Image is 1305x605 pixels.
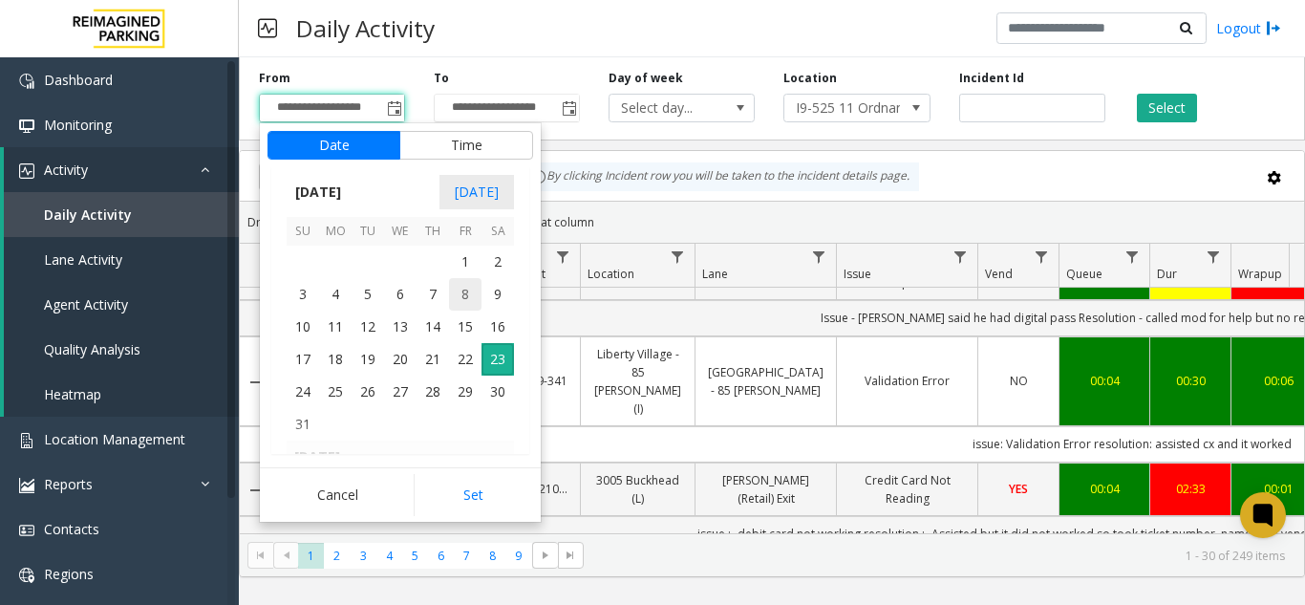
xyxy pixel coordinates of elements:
[481,343,514,376] span: 23
[592,471,683,508] a: 3005 Buckhead (L)
[481,246,514,278] span: 2
[287,311,319,343] span: 10
[1162,372,1219,390] a: 00:30
[806,244,832,270] a: Lane Filter Menu
[259,70,290,87] label: From
[959,70,1024,87] label: Incident Id
[44,205,132,224] span: Daily Activity
[287,376,319,408] td: Sunday, August 24, 2025
[417,343,449,376] td: Thursday, August 21, 2025
[44,250,122,269] span: Lane Activity
[4,192,239,237] a: Daily Activity
[319,217,352,247] th: Mo
[480,543,505,569] span: Page 8
[352,311,384,343] span: 12
[384,311,417,343] span: 13
[240,375,270,390] a: Collapse Details
[399,131,533,160] button: Time tab
[454,543,480,569] span: Page 7
[948,244,973,270] a: Issue Filter Menu
[287,408,319,441] td: Sunday, August 31, 2025
[1071,480,1138,498] div: 00:04
[610,95,725,121] span: Select day...
[449,278,481,311] td: Friday, August 8, 2025
[1029,244,1055,270] a: Vend Filter Menu
[352,376,384,408] span: 26
[402,543,428,569] span: Page 5
[267,131,400,160] button: Date tab
[352,376,384,408] td: Tuesday, August 26, 2025
[783,70,837,87] label: Location
[287,343,319,376] span: 17
[665,244,691,270] a: Location Filter Menu
[258,5,277,52] img: pageIcon
[990,372,1047,390] a: NO
[352,343,384,376] td: Tuesday, August 19, 2025
[352,217,384,247] th: Tu
[1137,94,1197,122] button: Select
[595,548,1285,564] kendo-pager-info: 1 - 30 of 249 items
[319,343,352,376] span: 18
[384,376,417,408] span: 27
[449,343,481,376] td: Friday, August 22, 2025
[449,246,481,278] span: 1
[319,376,352,408] td: Monday, August 25, 2025
[298,543,324,569] span: Page 1
[44,340,140,358] span: Quality Analysis
[428,543,454,569] span: Page 6
[1216,18,1281,38] a: Logout
[434,70,449,87] label: To
[287,441,514,473] th: [DATE]
[352,278,384,311] span: 5
[848,372,966,390] a: Validation Error
[4,147,239,192] a: Activity
[990,480,1047,498] a: YES
[1157,266,1177,282] span: Dur
[376,543,402,569] span: Page 4
[351,543,376,569] span: Page 3
[1066,266,1102,282] span: Queue
[287,376,319,408] span: 24
[784,95,900,121] span: I9-525 11 Ordnance (I)
[240,483,270,498] a: Collapse Details
[319,311,352,343] span: 11
[324,543,350,569] span: Page 2
[19,119,34,134] img: 'icon'
[384,343,417,376] td: Wednesday, August 20, 2025
[240,205,1304,239] div: Drag a column header and drop it here to group by that column
[481,246,514,278] td: Saturday, August 2, 2025
[609,70,683,87] label: Day of week
[439,175,514,209] span: [DATE]
[481,217,514,247] th: Sa
[481,311,514,343] td: Saturday, August 16, 2025
[44,295,128,313] span: Agent Activity
[384,217,417,247] th: We
[417,278,449,311] span: 7
[4,372,239,417] a: Heatmap
[287,5,444,52] h3: Daily Activity
[1009,481,1028,497] span: YES
[384,311,417,343] td: Wednesday, August 13, 2025
[19,478,34,493] img: 'icon'
[522,162,919,191] div: By clicking Incident row you will be taken to the incident details page.
[4,282,239,327] a: Agent Activity
[417,376,449,408] td: Thursday, August 28, 2025
[319,278,352,311] td: Monday, August 4, 2025
[287,278,319,311] td: Sunday, August 3, 2025
[384,278,417,311] td: Wednesday, August 6, 2025
[449,343,481,376] span: 22
[4,327,239,372] a: Quality Analysis
[1120,244,1145,270] a: Queue Filter Menu
[844,266,871,282] span: Issue
[558,95,579,121] span: Toggle popup
[352,278,384,311] td: Tuesday, August 5, 2025
[287,178,350,206] span: [DATE]
[417,311,449,343] span: 14
[319,376,352,408] span: 25
[481,376,514,408] span: 30
[287,278,319,311] span: 3
[449,376,481,408] span: 29
[19,568,34,583] img: 'icon'
[19,523,34,538] img: 'icon'
[1071,372,1138,390] a: 00:04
